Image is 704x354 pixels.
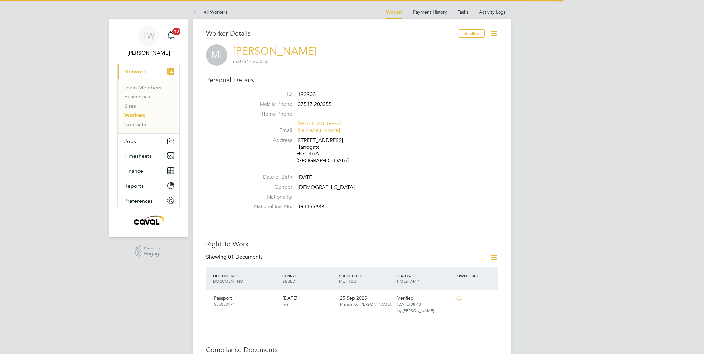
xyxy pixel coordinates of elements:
span: Engage [144,251,162,257]
a: Go to home page [117,215,180,225]
label: ID [246,91,292,98]
div: [DATE] [280,292,337,310]
span: Finance [124,168,143,174]
button: Finance [118,163,179,178]
a: [PERSON_NAME] [233,45,317,58]
span: Timesheets [124,153,152,159]
img: caval-logo-retina.png [132,215,165,225]
span: / [361,273,363,278]
div: DOWNLOAD [452,270,498,282]
span: Tim Wells [117,49,180,57]
label: Mobile Phone [246,101,292,108]
div: Passport [211,292,280,310]
button: Preferences [118,193,179,208]
div: STATUS [395,270,452,287]
h3: Worker Details [206,29,458,38]
span: by [PERSON_NAME]. [397,308,435,313]
span: / [236,273,238,278]
span: 13 [172,28,180,35]
span: [DATE] [298,174,313,181]
span: MI [206,44,227,66]
span: Preferences [124,198,153,204]
a: Workers [124,112,145,118]
div: SUBMITTED [337,270,395,287]
a: Tasks [458,9,468,15]
a: All Workers [193,9,227,15]
span: Powered by [144,245,162,251]
h3: Right To Work [206,240,498,248]
span: TW [143,31,155,40]
button: Unfollow [458,29,485,38]
label: National Ins. No. [246,203,292,210]
a: Team Members [124,84,161,90]
a: Businesses [124,93,150,100]
span: n/a [283,301,288,307]
label: Address [246,137,292,144]
button: Jobs [118,134,179,148]
a: Payment History [413,9,447,15]
span: m: [233,58,238,64]
a: 13 [164,25,177,46]
a: Powered byEngage [135,245,163,258]
button: Reports [118,178,179,193]
a: Contacts [124,121,146,128]
label: Nationality [246,194,292,201]
div: Network [118,79,179,133]
span: JR445593B [298,204,324,210]
button: Network [118,64,179,79]
span: ISSUED [282,278,295,284]
h3: Compliance Documents [206,345,498,354]
span: 01 Documents [228,254,263,260]
label: Email [246,127,292,134]
button: Timesheets [118,148,179,163]
span: / [295,273,296,278]
nav: Main navigation [109,19,188,237]
label: Home Phone [246,111,292,118]
span: Manual by [PERSON_NAME]. [340,301,392,307]
span: 07547 203355 [298,101,332,108]
span: Network [124,68,146,75]
a: Sites [124,103,136,109]
span: Reports [124,183,144,189]
span: TIMESTAMP [396,278,419,284]
span: / [410,273,411,278]
div: 25 Sep 2025 [337,292,395,310]
span: METHOD [339,278,357,284]
span: [DEMOGRAPHIC_DATA] [298,184,355,191]
a: TW[PERSON_NAME] [117,25,180,57]
span: 535083171 [214,301,235,307]
div: Showing [206,254,264,261]
span: 192902 [298,91,316,98]
a: Activity Logs [479,9,506,15]
span: Verified [397,295,414,301]
label: Gender [246,184,292,191]
div: [STREET_ADDRESS] Harrogate HG1 4AA [GEOGRAPHIC_DATA] [296,137,359,164]
label: Date of Birth [246,174,292,181]
a: [EMAIL_ADDRESS][DOMAIN_NAME] [298,120,342,134]
div: DOCUMENT [211,270,280,287]
h3: Personal Details [206,76,498,84]
span: DOCUMENT NO. [213,278,244,284]
a: Worker [386,9,402,15]
span: Jobs [124,138,136,144]
span: 07547 203355 [233,58,269,64]
span: [DATE] 08:40 [397,301,421,307]
div: EXPIRY [280,270,337,287]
